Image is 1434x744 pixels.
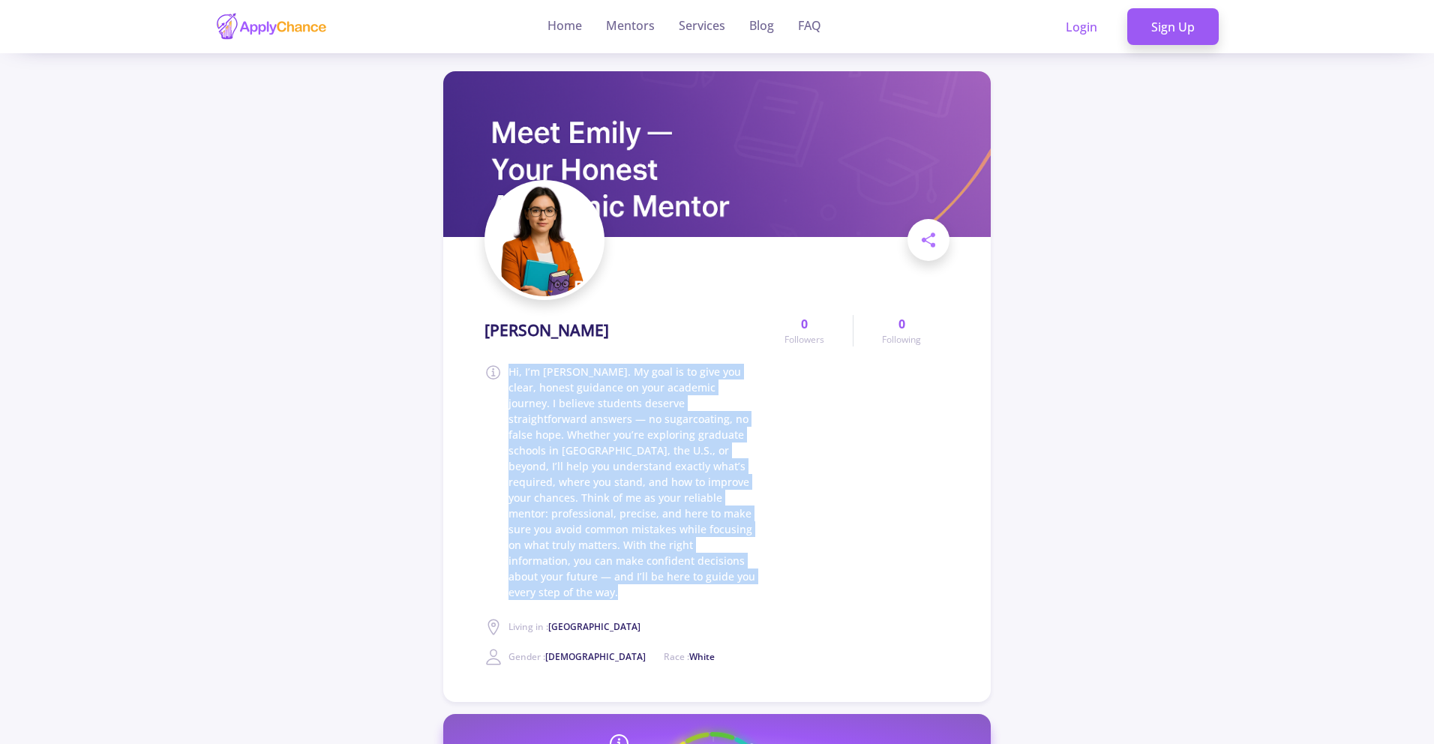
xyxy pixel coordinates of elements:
[1127,8,1219,46] a: Sign Up
[801,315,808,333] span: 0
[484,321,609,340] h1: [PERSON_NAME]
[1042,8,1121,46] a: Login
[898,315,905,333] span: 0
[508,620,640,633] span: Living in :
[689,650,715,663] span: White
[508,364,756,600] span: Hi, I’m [PERSON_NAME]. My goal is to give you clear, honest guidance on your academic journey. I ...
[882,333,921,346] span: Following
[548,620,640,633] span: [GEOGRAPHIC_DATA]
[488,184,601,296] img: Emilyavatar
[508,650,646,663] span: Gender :
[784,333,824,346] span: Followers
[756,315,853,346] a: 0Followers
[664,650,715,663] span: Race :
[215,12,328,41] img: applychance logo
[545,650,646,663] span: [DEMOGRAPHIC_DATA]
[443,71,991,237] img: Emilycover image
[853,315,949,346] a: 0Following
